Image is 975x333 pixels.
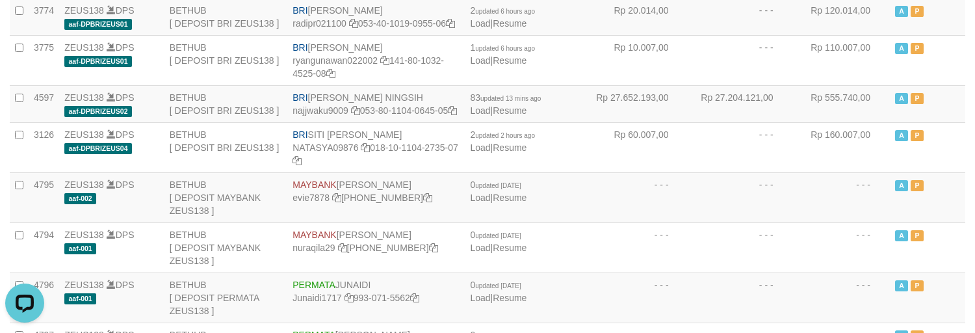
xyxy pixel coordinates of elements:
[688,35,793,85] td: - - -
[793,273,890,323] td: - - -
[895,230,908,241] span: Active
[332,193,341,203] a: Copy evie7878 to clipboard
[429,243,438,253] a: Copy 8743968600 to clipboard
[475,282,521,289] span: updated [DATE]
[29,222,59,273] td: 4794
[470,180,526,203] span: |
[292,180,336,190] span: MAYBANK
[793,172,890,222] td: - - -
[688,85,793,122] td: Rp 27.204.121,00
[164,273,287,323] td: BETHUB [ DEPOSIT PERMATA ZEUS138 ]
[895,180,908,191] span: Active
[326,68,335,79] a: Copy 141801032452508 to clipboard
[64,143,132,154] span: aaf-DPBRIZEUS04
[470,92,541,116] span: |
[287,273,465,323] td: JUNAIDI 993-071-5562
[64,180,104,190] a: ZEUS138
[493,142,526,153] a: Resume
[64,42,104,53] a: ZEUS138
[292,193,330,203] a: evie7878
[361,142,370,153] a: Copy NATASYA09876 to clipboard
[164,172,287,222] td: BETHUB [ DEPOSIT MAYBANK ZEUS138 ]
[164,85,287,122] td: BETHUB [ DEPOSIT BRI ZEUS138 ]
[470,142,490,153] a: Load
[64,92,104,103] a: ZEUS138
[380,55,389,66] a: Copy ryangunawan022002 to clipboard
[688,122,793,172] td: - - -
[475,182,521,189] span: updated [DATE]
[59,35,164,85] td: DPS
[470,280,526,303] span: |
[410,293,419,303] a: Copy 9930715562 to clipboard
[29,122,59,172] td: 3126
[584,172,688,222] td: - - -
[793,85,890,122] td: Rp 555.740,00
[64,230,104,240] a: ZEUS138
[470,92,541,103] span: 83
[470,230,521,240] span: 0
[895,43,908,54] span: Active
[292,92,307,103] span: BRI
[164,35,287,85] td: BETHUB [ DEPOSIT BRI ZEUS138 ]
[688,172,793,222] td: - - -
[292,293,342,303] a: Junaidi1717
[493,105,526,116] a: Resume
[493,243,526,253] a: Resume
[793,35,890,85] td: Rp 110.007,00
[292,230,336,240] span: MAYBANK
[475,8,535,15] span: updated 6 hours ago
[5,5,44,44] button: Open LiveChat chat widget
[64,19,132,30] span: aaf-DPBRIZEUS01
[470,243,490,253] a: Load
[584,222,688,273] td: - - -
[493,193,526,203] a: Resume
[470,5,535,29] span: |
[584,35,688,85] td: Rp 10.007,00
[470,42,535,53] span: 1
[911,130,924,141] span: Paused
[292,243,335,253] a: nuraqila29
[911,43,924,54] span: Paused
[470,193,490,203] a: Load
[911,280,924,291] span: Paused
[292,280,335,290] span: PERMATA
[287,222,465,273] td: [PERSON_NAME] [PHONE_NUMBER]
[338,243,347,253] a: Copy nuraqila29 to clipboard
[911,93,924,104] span: Paused
[64,243,96,254] span: aaf-001
[493,55,526,66] a: Resume
[470,129,535,140] span: 2
[292,18,346,29] a: radipr021100
[64,5,104,16] a: ZEUS138
[475,45,535,52] span: updated 6 hours ago
[911,6,924,17] span: Paused
[584,273,688,323] td: - - -
[287,172,465,222] td: [PERSON_NAME] [PHONE_NUMBER]
[164,122,287,172] td: BETHUB [ DEPOSIT BRI ZEUS138 ]
[470,105,490,116] a: Load
[29,35,59,85] td: 3775
[470,18,490,29] a: Load
[64,293,96,304] span: aaf-001
[344,293,354,303] a: Copy Junaidi1717 to clipboard
[911,180,924,191] span: Paused
[470,5,535,16] span: 2
[64,280,104,290] a: ZEUS138
[59,273,164,323] td: DPS
[29,172,59,222] td: 4795
[793,122,890,172] td: Rp 160.007,00
[292,55,378,66] a: ryangunawan022002
[911,230,924,241] span: Paused
[446,18,455,29] a: Copy 053401019095506 to clipboard
[895,130,908,141] span: Active
[470,280,521,290] span: 0
[29,273,59,323] td: 4796
[287,85,465,122] td: [PERSON_NAME] NINGSIH 053-80-1104-0645-05
[59,122,164,172] td: DPS
[64,106,132,117] span: aaf-DPBRIZEUS02
[584,85,688,122] td: Rp 27.652.193,00
[287,35,465,85] td: [PERSON_NAME] 141-80-1032-4525-08
[292,105,348,116] a: najjwaku9009
[475,232,521,239] span: updated [DATE]
[895,6,908,17] span: Active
